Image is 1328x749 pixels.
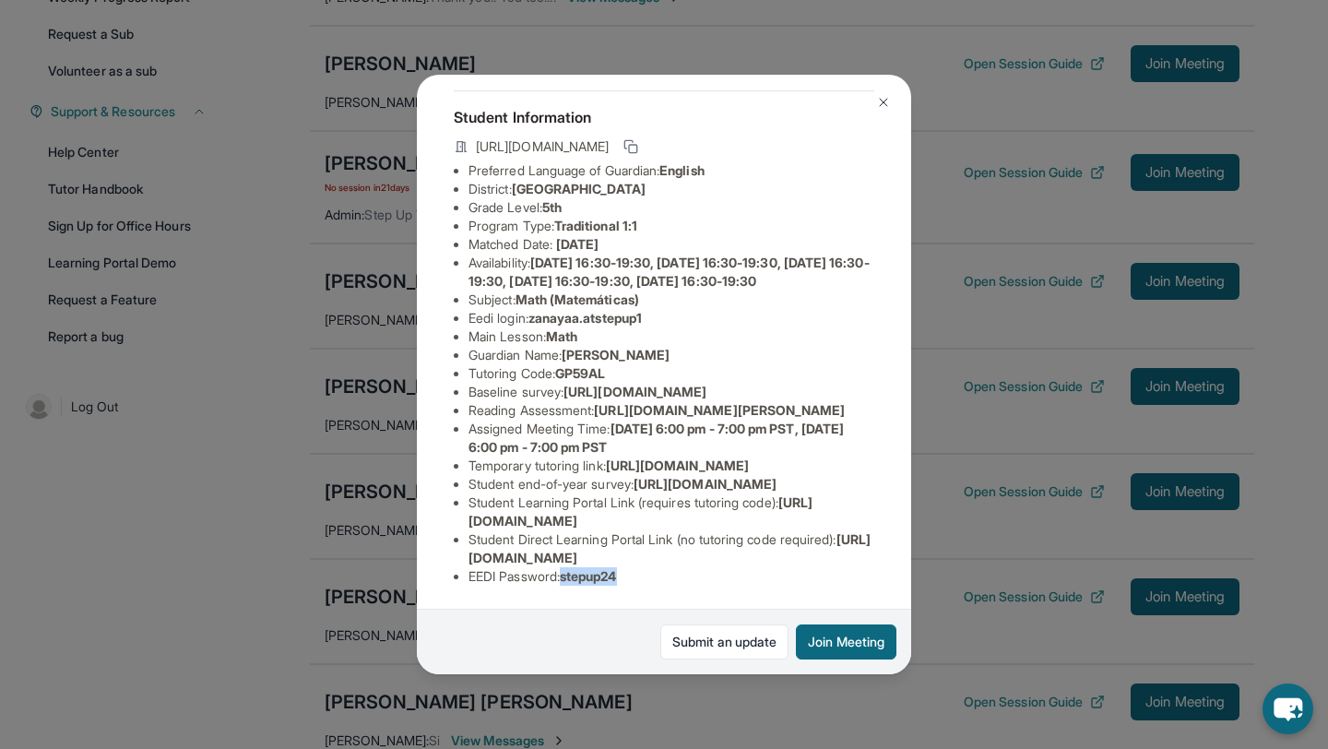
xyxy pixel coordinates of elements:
li: Main Lesson : [468,327,874,346]
span: [DATE] 16:30-19:30, [DATE] 16:30-19:30, [DATE] 16:30-19:30, [DATE] 16:30-19:30, [DATE] 16:30-19:30 [468,255,870,289]
li: Student Direct Learning Portal Link (no tutoring code required) : [468,530,874,567]
li: Reading Assessment : [468,401,874,420]
button: Copy link [620,136,642,158]
span: [URL][DOMAIN_NAME] [606,458,749,473]
span: English [659,162,705,178]
li: Eedi login : [468,309,874,327]
span: [DATE] [556,236,599,252]
li: EEDI Password : [468,567,874,586]
li: Tutoring Code : [468,364,874,383]
span: [URL][DOMAIN_NAME] [634,476,777,492]
li: Baseline survey : [468,383,874,401]
li: Guardian Name : [468,346,874,364]
button: Join Meeting [796,624,896,660]
li: Student end-of-year survey : [468,475,874,493]
span: [URL][DOMAIN_NAME] [563,384,706,399]
li: Availability: [468,254,874,291]
li: Preferred Language of Guardian: [468,161,874,180]
span: GP59AL [555,365,605,381]
span: [URL][DOMAIN_NAME][PERSON_NAME] [594,402,845,418]
li: Student Learning Portal Link (requires tutoring code) : [468,493,874,530]
img: Close Icon [876,95,891,110]
li: Subject : [468,291,874,309]
span: Math [546,328,577,344]
span: Math (Matemáticas) [516,291,639,307]
span: [DATE] 6:00 pm - 7:00 pm PST, [DATE] 6:00 pm - 7:00 pm PST [468,421,844,455]
button: chat-button [1263,684,1313,734]
span: stepup24 [560,568,617,584]
span: [URL][DOMAIN_NAME] [476,137,609,156]
li: Temporary tutoring link : [468,457,874,475]
span: zanayaa.atstepup1 [528,310,642,326]
h4: Student Information [454,106,874,128]
li: Assigned Meeting Time : [468,420,874,457]
span: [PERSON_NAME] [562,347,670,363]
li: Program Type: [468,217,874,235]
a: Submit an update [660,624,788,660]
span: [GEOGRAPHIC_DATA] [512,181,646,196]
span: Traditional 1:1 [554,218,637,233]
li: District: [468,180,874,198]
span: 5th [542,199,562,215]
li: Matched Date: [468,235,874,254]
li: Grade Level: [468,198,874,217]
